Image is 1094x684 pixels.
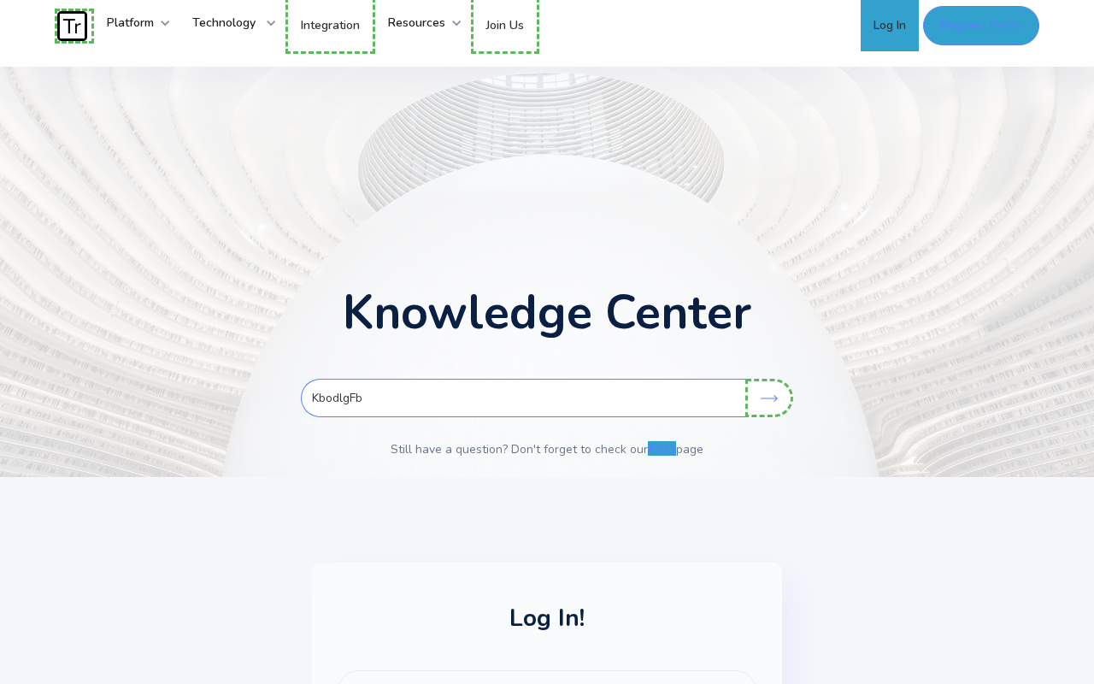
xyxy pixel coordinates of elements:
input: Search [745,379,793,417]
a: Request Demo [923,6,1039,45]
input: I want to find… [301,379,745,417]
a: FAQ [648,441,676,456]
strong: Technology [192,15,256,31]
strong: Resources [388,15,445,31]
strong: Platform [107,15,154,31]
img: Traces Logo [57,11,87,41]
h5: Log In! [338,605,756,649]
a: home [55,9,94,44]
p: Still have a question? Don't forget to check our page [301,439,793,460]
h1: Knowledge Center [343,289,751,336]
